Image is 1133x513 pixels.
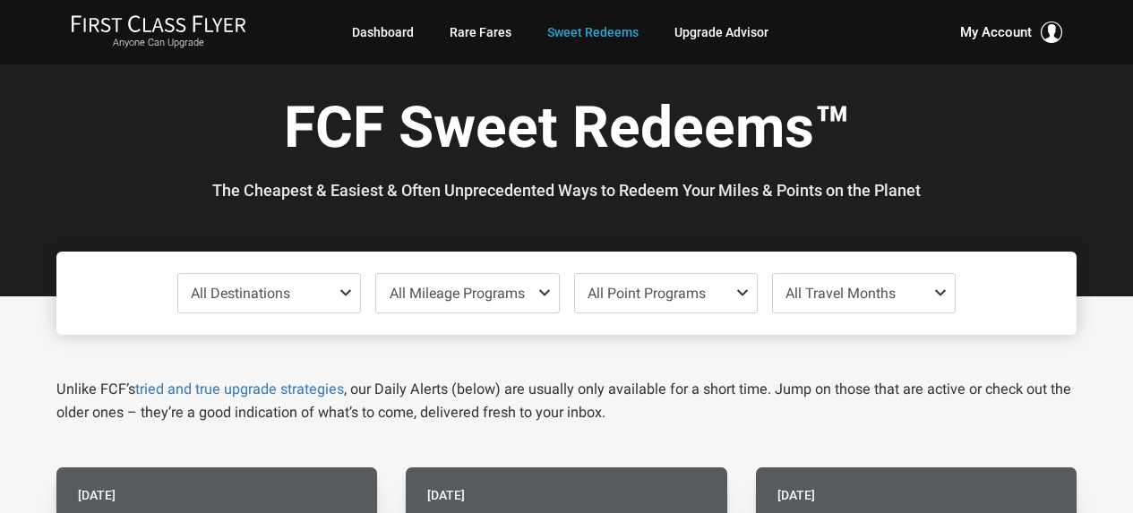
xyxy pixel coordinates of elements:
[960,21,1032,43] span: My Account
[56,378,1077,424] p: Unlike FCF’s , our Daily Alerts (below) are usually only available for a short time. Jump on thos...
[674,16,768,48] a: Upgrade Advisor
[78,485,116,505] time: [DATE]
[390,285,525,302] span: All Mileage Programs
[960,21,1062,43] button: My Account
[70,182,1063,200] h3: The Cheapest & Easiest & Often Unprecedented Ways to Redeem Your Miles & Points on the Planet
[588,285,706,302] span: All Point Programs
[191,285,290,302] span: All Destinations
[352,16,414,48] a: Dashboard
[135,380,344,398] a: tried and true upgrade strategies
[71,14,246,33] img: First Class Flyer
[450,16,511,48] a: Rare Fares
[71,14,246,50] a: First Class FlyerAnyone Can Upgrade
[547,16,639,48] a: Sweet Redeems
[71,37,246,49] small: Anyone Can Upgrade
[70,97,1063,166] h1: FCF Sweet Redeems™
[785,285,896,302] span: All Travel Months
[427,485,465,505] time: [DATE]
[777,485,815,505] time: [DATE]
